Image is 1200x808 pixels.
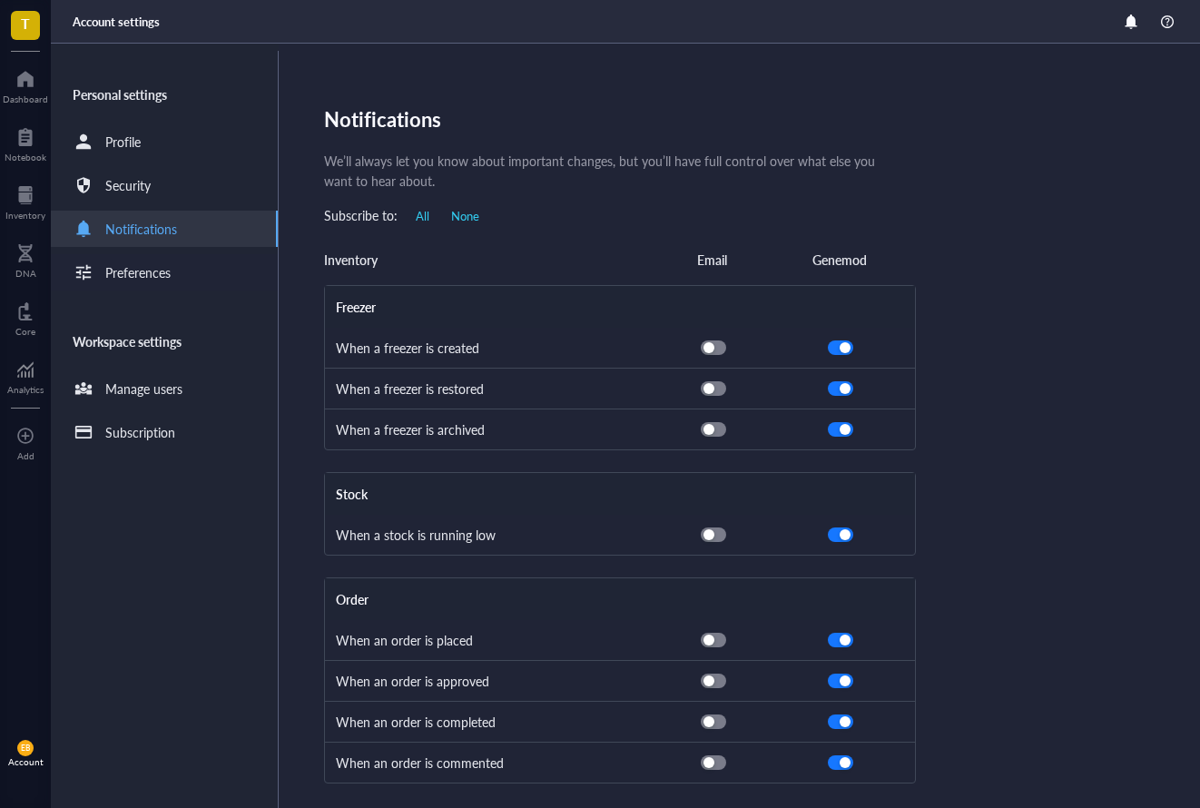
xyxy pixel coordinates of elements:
div: Workspace settings [51,320,278,363]
a: Manage users [51,370,278,407]
div: Subscribe to: [324,205,398,227]
div: When a freezer is archived [336,419,650,439]
div: Inventory [324,250,638,270]
span: T [21,12,30,34]
div: When an order is placed [336,630,650,650]
a: Security [51,167,278,203]
button: All [412,205,433,227]
div: Stock [336,485,904,503]
div: Freezer [336,298,904,316]
div: Email [697,250,727,270]
div: When a freezer is created [336,338,650,358]
div: Manage users [105,379,182,399]
div: Security [105,175,151,195]
div: When an order is approved [336,671,650,691]
div: Order [336,590,904,608]
div: Subscription [105,422,175,442]
a: Subscription [51,414,278,450]
a: DNA [15,239,36,279]
a: Inventory [5,181,45,221]
span: EB [21,744,30,753]
button: None [448,205,483,227]
div: DNA [15,268,36,279]
div: When a freezer is restored [336,379,650,399]
div: Account [8,756,44,767]
div: When an order is commented [336,753,650,773]
a: Notifications [51,211,278,247]
a: Analytics [7,355,44,395]
a: Notebook [5,123,46,163]
div: Add [17,450,34,461]
div: Notifications [105,219,177,239]
div: When a stock is running low [336,525,650,545]
div: Notifications [324,102,1156,136]
div: Genemod [812,250,867,270]
div: Preferences [105,262,171,282]
div: Personal settings [51,73,278,116]
a: Dashboard [3,64,48,104]
a: Core [15,297,35,337]
span: None [451,208,479,224]
a: Profile [51,123,278,160]
div: Analytics [7,384,44,395]
div: Dashboard [3,94,48,104]
div: Profile [105,132,141,152]
div: When an order is completed [336,712,650,732]
div: We’ll always let you know about important changes, but you’ll have full control over what else yo... [324,151,892,191]
div: Notebook [5,152,46,163]
div: Account settings [73,14,160,30]
div: Inventory [5,210,45,221]
span: All [416,208,429,224]
div: Core [15,326,35,337]
a: Preferences [51,254,278,291]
